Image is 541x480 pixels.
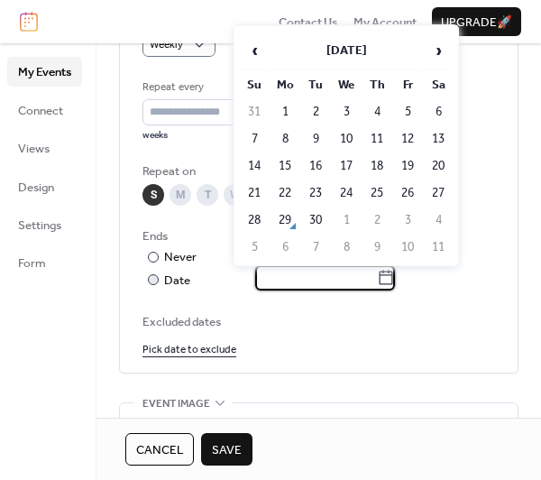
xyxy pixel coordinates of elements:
span: Upgrade 🚀 [441,14,512,32]
div: S [142,184,164,206]
span: My Account [353,14,417,32]
a: Views [7,134,82,162]
td: 10 [332,126,361,152]
th: Fr [393,72,422,97]
td: 4 [362,99,391,125]
th: [DATE] [270,32,422,70]
td: 3 [393,208,422,233]
span: Cancel [136,441,183,459]
div: Date [164,271,395,291]
td: 6 [424,99,453,125]
td: 6 [270,235,299,260]
span: Connect [18,102,63,120]
td: 18 [362,153,391,179]
span: Settings [18,217,61,235]
td: 2 [301,99,330,125]
td: 14 [240,153,269,179]
td: 7 [301,235,330,260]
button: Save [201,433,252,466]
th: Mo [270,72,299,97]
div: T [197,184,218,206]
td: 11 [362,126,391,152]
td: 21 [240,180,269,206]
div: Ends [142,227,491,245]
span: Event image [142,395,210,413]
td: 26 [393,180,422,206]
td: 30 [301,208,330,233]
td: 22 [270,180,299,206]
a: My Events [7,57,82,86]
div: M [170,184,191,206]
td: 27 [424,180,453,206]
th: Sa [424,72,453,97]
span: Weekly [150,34,183,55]
a: Contact Us [279,13,338,31]
td: 5 [240,235,269,260]
div: Repeat every [142,78,261,97]
span: Views [18,140,50,158]
td: 13 [424,126,453,152]
td: 4 [424,208,453,233]
td: 2 [362,208,391,233]
th: Su [240,72,269,97]
span: Pick date to exclude [142,341,236,359]
img: logo [20,12,38,32]
td: 1 [332,208,361,233]
a: Settings [7,210,82,239]
td: 20 [424,153,453,179]
a: Connect [7,96,82,125]
th: Tu [301,72,330,97]
div: Repeat on [142,162,491,180]
td: 28 [240,208,269,233]
td: 1 [270,99,299,125]
td: 8 [332,235,361,260]
td: 8 [270,126,299,152]
td: 3 [332,99,361,125]
div: weeks [142,129,264,142]
a: Design [7,172,82,201]
span: Design [18,179,54,197]
a: My Account [353,13,417,31]
div: Never [164,248,197,266]
td: 17 [332,153,361,179]
td: 24 [332,180,361,206]
td: 19 [393,153,422,179]
td: 9 [362,235,391,260]
td: 9 [301,126,330,152]
td: 16 [301,153,330,179]
a: Form [7,248,82,277]
td: 15 [270,153,299,179]
span: Save [212,441,242,459]
div: W [224,184,245,206]
span: My Events [18,63,71,81]
td: 25 [362,180,391,206]
td: 7 [240,126,269,152]
button: Cancel [125,433,194,466]
span: Excluded dates [142,313,495,331]
td: 29 [270,208,299,233]
td: 12 [393,126,422,152]
span: Contact Us [279,14,338,32]
td: 5 [393,99,422,125]
td: 10 [393,235,422,260]
span: Form [18,254,46,272]
td: 31 [240,99,269,125]
th: Th [362,72,391,97]
td: 11 [424,235,453,260]
td: 23 [301,180,330,206]
th: We [332,72,361,97]
button: Upgrade🚀 [432,7,521,36]
span: ‹ [241,32,268,69]
span: › [425,32,452,69]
